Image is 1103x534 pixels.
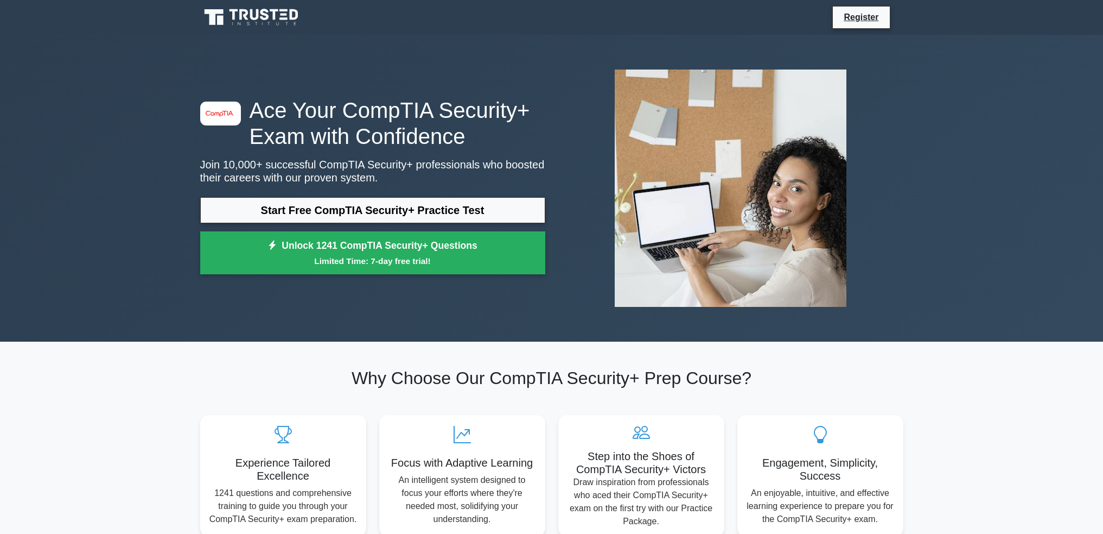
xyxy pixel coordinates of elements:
p: 1241 questions and comprehensive training to guide you through your CompTIA Security+ exam prepar... [209,487,358,526]
h2: Why Choose Our CompTIA Security+ Prep Course? [200,368,903,388]
a: Register [837,10,885,24]
h5: Focus with Adaptive Learning [388,456,537,469]
h1: Ace Your CompTIA Security+ Exam with Confidence [200,97,545,149]
a: Start Free CompTIA Security+ Practice Test [200,197,545,223]
small: Limited Time: 7-day free trial! [214,255,532,267]
p: Join 10,000+ successful CompTIA Security+ professionals who boosted their careers with our proven... [200,158,545,184]
p: Draw inspiration from professionals who aced their CompTIA Security+ exam on the first try with o... [567,476,716,528]
p: An intelligent system designed to focus your efforts where they're needed most, solidifying your ... [388,474,537,526]
a: Unlock 1241 CompTIA Security+ QuestionsLimited Time: 7-day free trial! [200,231,545,275]
p: An enjoyable, intuitive, and effective learning experience to prepare you for the CompTIA Securit... [746,487,895,526]
h5: Experience Tailored Excellence [209,456,358,482]
h5: Engagement, Simplicity, Success [746,456,895,482]
h5: Step into the Shoes of CompTIA Security+ Victors [567,450,716,476]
